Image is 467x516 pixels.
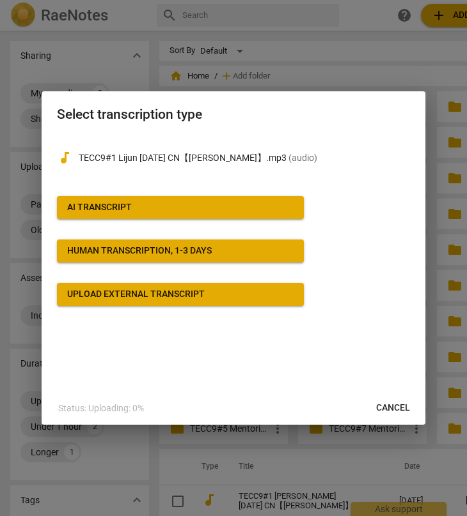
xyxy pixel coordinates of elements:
p: Status: Uploading: 0% [58,402,144,415]
button: AI Transcript [57,196,304,219]
div: Upload external transcript [67,288,205,301]
button: Human transcription, 1-3 days [57,239,304,262]
h2: Select transcription type [57,107,410,123]
p: TECC9#1 Lijun Sun 30 Sep. CN【Julie】.mp3(audio) [79,151,410,165]
button: Upload external transcript [57,283,304,306]
span: Cancel [376,402,410,414]
span: ( audio ) [289,153,317,163]
button: Cancel [366,397,420,420]
div: Human transcription, 1-3 days [67,245,212,257]
div: AI Transcript [67,201,132,214]
span: audiotrack [57,150,72,165]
